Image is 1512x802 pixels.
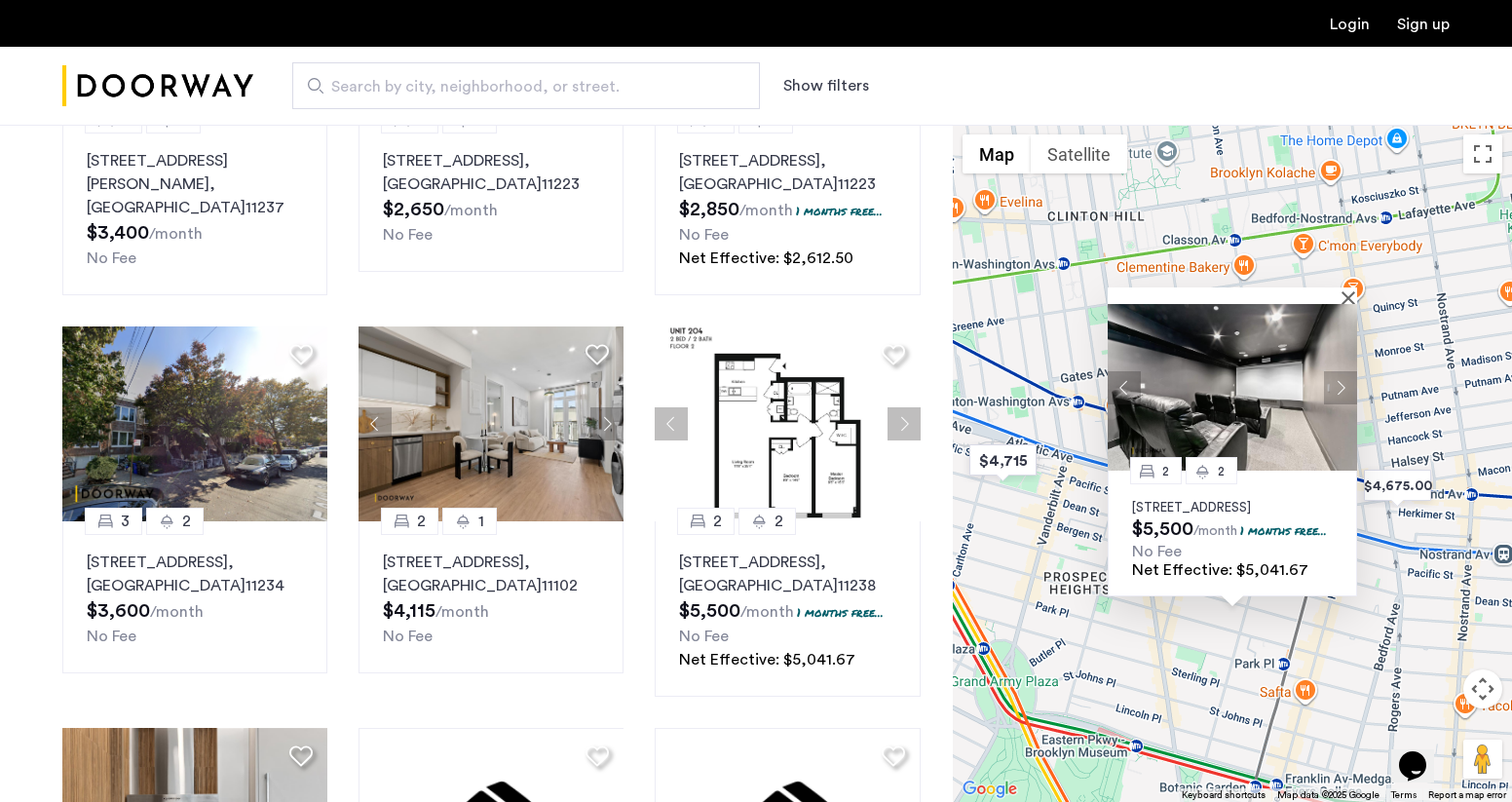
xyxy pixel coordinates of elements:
span: No Fee [383,629,433,644]
span: 2 [1218,464,1225,477]
span: $3,600 [87,601,150,621]
a: 21[STREET_ADDRESS], [GEOGRAPHIC_DATA]112231 months free...No FeeNet Effective: $2,612.50 [655,120,920,295]
span: Net Effective: $5,041.67 [679,652,855,668]
span: $4,115 [383,601,435,621]
span: No Fee [679,629,729,644]
span: No Fee [87,250,136,266]
sub: /month [740,604,794,620]
span: 2 [417,510,426,533]
img: logo [62,50,253,123]
span: No Fee [1132,544,1182,559]
sub: /month [150,604,204,620]
sub: /month [739,203,793,218]
p: 1 months free... [797,604,884,621]
a: 21[STREET_ADDRESS], [GEOGRAPHIC_DATA]11102No Fee [359,521,624,673]
span: No Fee [383,227,433,243]
span: $3,400 [87,223,149,243]
div: from $3,390.63 [834,321,954,364]
a: Cazamio Logo [62,50,253,123]
img: Apartment photo [1108,304,1357,471]
a: Login [1330,17,1370,32]
input: Apartment Search [292,62,760,109]
span: 2 [182,510,191,533]
button: Next apartment [888,407,921,440]
a: 22[STREET_ADDRESS], [GEOGRAPHIC_DATA]112381 months free...No FeeNet Effective: $5,041.67 [655,521,920,697]
span: 2 [1162,464,1169,477]
img: 2014_638471713038446286.jpeg [359,326,624,521]
sub: /month [149,226,203,242]
a: Report a map error [1428,788,1506,802]
span: 1 [478,510,484,533]
span: $2,850 [679,200,739,219]
button: Toggle fullscreen view [1463,134,1502,173]
span: Net Effective: $2,612.50 [679,250,853,266]
div: $4,715 [962,439,1044,482]
img: dc6efc1f-24ba-4395-9182-45437e21be9a_638882120050713957.png [62,326,328,521]
p: [STREET_ADDRESS] 11102 [383,551,599,597]
p: [STREET_ADDRESS] 11234 [87,551,303,597]
div: $4,675.00 [1356,464,1439,508]
span: No Fee [87,629,136,644]
button: Close [1345,290,1359,304]
button: Previous apartment [359,407,392,440]
a: 21[STREET_ADDRESS], [GEOGRAPHIC_DATA]11223No Fee [359,120,624,272]
a: 21[STREET_ADDRESS][PERSON_NAME], [GEOGRAPHIC_DATA]11237No Fee [62,120,327,295]
a: 32[STREET_ADDRESS], [GEOGRAPHIC_DATA]11234No Fee [62,521,327,673]
span: No Fee [679,227,729,243]
img: 360ac8f6-4482-47b0-bc3d-3cb89b569d10_638900046317876076.jpeg [655,326,921,521]
p: [STREET_ADDRESS] 11223 [679,149,895,196]
span: 2 [713,510,722,533]
p: [STREET_ADDRESS] [1132,500,1333,516]
button: Keyboard shortcuts [1182,788,1266,802]
p: [STREET_ADDRESS][PERSON_NAME] 11237 [87,149,303,219]
span: 3 [121,510,130,533]
button: Next apartment [590,407,624,440]
iframe: chat widget [1391,724,1454,783]
p: 1 months free... [1240,522,1327,539]
sub: /month [444,203,498,218]
span: $5,500 [1132,519,1193,539]
p: [STREET_ADDRESS] 11223 [383,149,599,196]
button: Show or hide filters [783,74,869,97]
p: [STREET_ADDRESS] 11238 [679,551,895,597]
span: 2 [775,510,783,533]
span: $2,650 [383,200,444,219]
button: Show street map [963,134,1031,173]
span: $5,500 [679,601,740,621]
button: Previous apartment [1108,370,1141,403]
a: Open this area in Google Maps (opens a new window) [958,777,1022,802]
button: Next apartment [1324,370,1357,403]
button: Drag Pegman onto the map to open Street View [1463,740,1502,779]
a: Terms (opens in new tab) [1391,788,1417,802]
button: Map camera controls [1463,669,1502,708]
a: Registration [1397,17,1450,32]
sub: /month [1193,524,1237,538]
span: Map data ©2025 Google [1277,790,1380,800]
button: Previous apartment [655,407,688,440]
span: Search by city, neighborhood, or street. [331,75,705,98]
p: 1 months free... [796,203,883,219]
button: Show satellite imagery [1031,134,1127,173]
img: Google [958,777,1022,802]
span: Net Effective: $5,041.67 [1132,562,1308,578]
sub: /month [435,604,489,620]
